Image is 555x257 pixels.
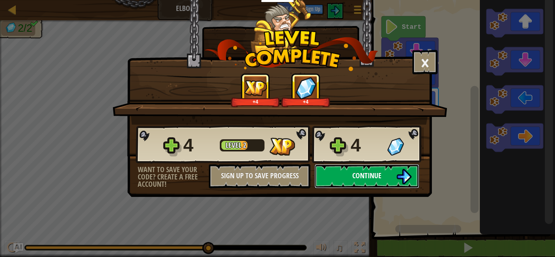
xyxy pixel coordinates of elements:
[352,171,382,181] span: Continue
[283,99,329,105] div: +4
[232,99,278,105] div: +4
[244,80,267,96] img: XP Gained
[204,30,378,71] img: level_complete.png
[387,138,404,155] img: Gems Gained
[269,138,295,155] img: XP Gained
[295,77,317,99] img: Gems Gained
[412,50,438,74] button: ×
[396,169,412,184] img: Continue
[314,164,419,188] button: Continue
[351,132,382,158] div: 4
[243,140,246,150] span: 2
[225,140,243,150] span: Level
[209,164,310,188] button: Sign Up to Save Progress
[138,166,209,188] div: Want to save your code? Create a free account!
[183,132,215,158] div: 4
